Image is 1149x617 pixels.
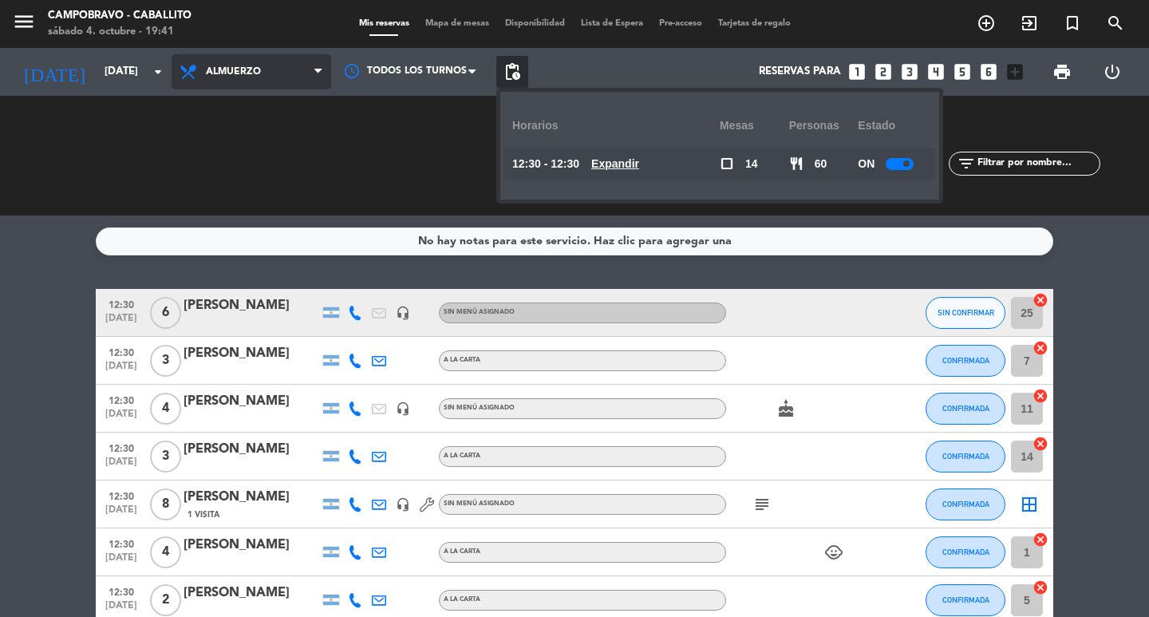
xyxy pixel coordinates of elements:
[824,543,843,562] i: child_care
[1033,532,1048,548] i: cancel
[184,343,319,364] div: [PERSON_NAME]
[48,24,191,40] div: sábado 4. octubre - 19:41
[184,439,319,460] div: [PERSON_NAME]
[101,390,141,409] span: 12:30
[184,583,319,603] div: [PERSON_NAME]
[444,357,480,363] span: A LA CARTA
[1052,62,1072,81] span: print
[858,104,927,148] div: Estado
[150,488,181,520] span: 8
[942,404,989,413] span: CONFIRMADA
[942,500,989,508] span: CONFIRMADA
[957,154,976,173] i: filter_list
[444,405,515,411] span: Sin menú asignado
[1033,436,1048,452] i: cancel
[206,66,261,77] span: Almuerzo
[148,62,168,81] i: arrow_drop_down
[1020,495,1039,514] i: border_all
[720,156,734,171] span: check_box_outline_blank
[150,297,181,329] span: 6
[418,232,732,251] div: No hay notas para este servicio. Haz clic para agregar una
[101,534,141,552] span: 12:30
[396,306,410,320] i: headset_mic
[789,104,859,148] div: personas
[512,104,720,148] div: Horarios
[444,309,515,315] span: Sin menú asignado
[926,61,946,82] i: looks_4
[1005,61,1025,82] i: add_box
[184,391,319,412] div: [PERSON_NAME]
[776,399,796,418] i: cake
[942,548,989,556] span: CONFIRMADA
[591,157,639,170] u: Expandir
[12,10,36,39] button: menu
[977,14,996,33] i: add_circle_outline
[497,19,573,28] span: Disponibilidad
[101,295,141,313] span: 12:30
[150,345,181,377] span: 3
[1103,62,1122,81] i: power_settings_new
[417,19,497,28] span: Mapa de mesas
[1033,340,1048,356] i: cancel
[926,441,1005,473] button: CONFIRMADA
[1063,14,1082,33] i: turned_in_not
[184,295,319,316] div: [PERSON_NAME]
[710,19,799,28] span: Tarjetas de regalo
[651,19,710,28] span: Pre-acceso
[444,596,480,603] span: A LA CARTA
[101,504,141,523] span: [DATE]
[1020,14,1039,33] i: exit_to_app
[926,345,1005,377] button: CONFIRMADA
[952,61,973,82] i: looks_5
[858,155,875,173] span: ON
[150,584,181,616] span: 2
[150,441,181,473] span: 3
[150,536,181,568] span: 4
[396,497,410,512] i: headset_mic
[926,536,1005,568] button: CONFIRMADA
[873,61,894,82] i: looks_two
[184,487,319,508] div: [PERSON_NAME]
[512,155,579,173] span: 12:30 - 12:30
[503,62,522,81] span: pending_actions
[184,535,319,556] div: [PERSON_NAME]
[752,495,772,514] i: subject
[745,155,758,173] span: 14
[101,361,141,379] span: [DATE]
[188,508,219,521] span: 1 Visita
[1106,14,1125,33] i: search
[942,452,989,461] span: CONFIRMADA
[150,393,181,425] span: 4
[444,548,480,555] span: A LA CARTA
[815,155,827,173] span: 60
[789,156,804,171] span: restaurant
[101,582,141,600] span: 12:30
[101,486,141,504] span: 12:30
[759,65,841,78] span: Reservas para
[926,393,1005,425] button: CONFIRMADA
[101,457,141,475] span: [DATE]
[101,438,141,457] span: 12:30
[847,61,867,82] i: looks_one
[1033,388,1048,404] i: cancel
[926,488,1005,520] button: CONFIRMADA
[48,8,191,24] div: Campobravo - caballito
[1087,48,1137,96] div: LOG OUT
[938,308,994,317] span: SIN CONFIRMAR
[926,584,1005,616] button: CONFIRMADA
[899,61,920,82] i: looks_3
[978,61,999,82] i: looks_6
[573,19,651,28] span: Lista de Espera
[101,342,141,361] span: 12:30
[444,453,480,459] span: A LA CARTA
[444,500,515,507] span: Sin menú asignado
[976,155,1100,172] input: Filtrar por nombre...
[101,409,141,427] span: [DATE]
[12,54,97,89] i: [DATE]
[720,104,789,148] div: Mesas
[1033,579,1048,595] i: cancel
[1033,292,1048,308] i: cancel
[12,10,36,34] i: menu
[396,401,410,416] i: headset_mic
[926,297,1005,329] button: SIN CONFIRMAR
